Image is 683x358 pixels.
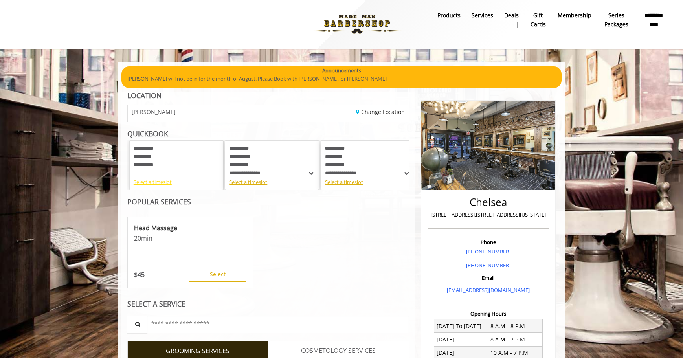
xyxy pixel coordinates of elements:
[127,316,147,333] button: Service Search
[134,234,246,242] p: 20
[466,10,499,30] a: ServicesServices
[134,270,138,279] span: $
[134,178,219,186] div: Select a timeslot
[430,196,547,208] h2: Chelsea
[430,275,547,281] h3: Email
[430,239,547,245] h3: Phone
[434,333,488,346] td: [DATE]
[602,11,631,29] b: Series packages
[356,108,405,116] a: Change Location
[430,211,547,219] p: [STREET_ADDRESS],[STREET_ADDRESS][US_STATE]
[303,3,411,46] img: Made Man Barbershop logo
[597,10,636,39] a: Series packagesSeries packages
[447,286,530,294] a: [EMAIL_ADDRESS][DOMAIN_NAME]
[466,248,510,255] a: [PHONE_NUMBER]
[229,178,315,186] div: Select a timeslot
[437,11,461,20] b: products
[466,262,510,269] a: [PHONE_NUMBER]
[127,129,168,138] b: QUICKBOOK
[134,270,145,279] p: 45
[325,178,411,186] div: Select a timeslot
[432,10,466,30] a: Productsproducts
[499,10,524,30] a: DealsDeals
[127,75,556,83] p: [PERSON_NAME] will not be in for the month of August. Please Book with [PERSON_NAME], or [PERSON_...
[322,66,361,75] b: Announcements
[132,109,176,115] span: [PERSON_NAME]
[189,267,246,282] button: Select
[524,10,552,39] a: Gift cardsgift cards
[127,300,409,308] div: SELECT A SERVICE
[488,333,542,346] td: 8 A.M - 7 P.M
[428,311,549,316] h3: Opening Hours
[434,319,488,333] td: [DATE] To [DATE]
[504,11,519,20] b: Deals
[134,224,246,232] p: Head Massage
[141,234,152,242] span: min
[127,91,162,100] b: LOCATION
[488,319,542,333] td: 8 A.M - 8 P.M
[166,346,230,356] span: GROOMING SERVICES
[127,197,191,206] b: POPULAR SERVICES
[530,11,547,29] b: gift cards
[552,10,597,30] a: MembershipMembership
[301,346,376,356] span: COSMETOLOGY SERVICES
[558,11,591,20] b: Membership
[472,11,493,20] b: Services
